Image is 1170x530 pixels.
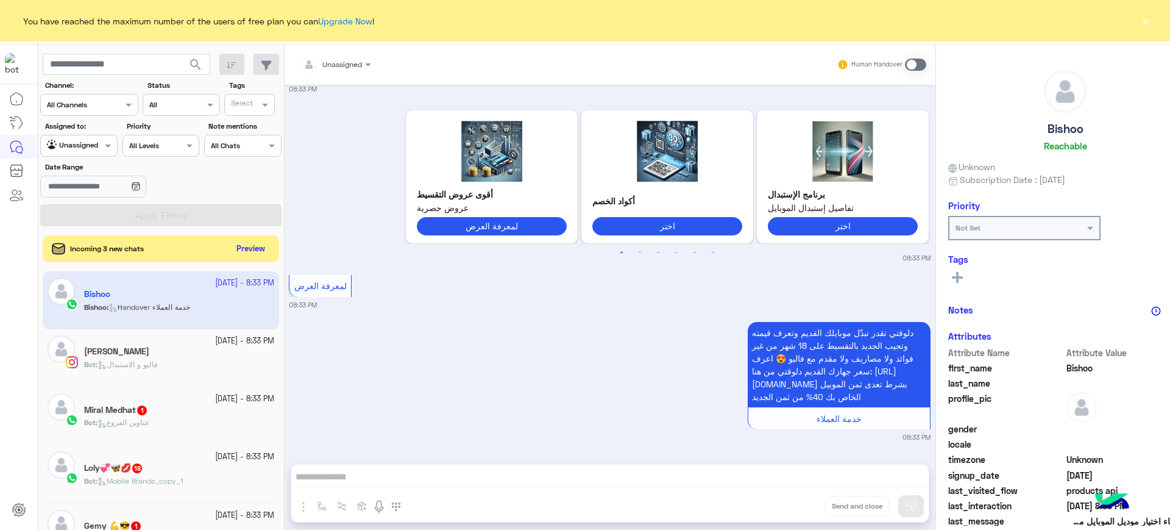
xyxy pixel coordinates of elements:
[132,464,142,473] span: 18
[948,423,1065,435] span: gender
[948,500,1065,512] span: last_interaction
[417,217,567,235] button: لمعرفة العرض
[215,335,274,347] small: [DATE] - 8:33 PM
[768,121,918,182] img: 2KfYs9iq2KjYr9in2YQucG5n.png
[84,405,148,415] h5: Miral Medhat
[45,80,136,91] label: Channel:
[817,414,862,424] span: خدمة العملاء
[84,463,143,473] h5: Loly💞🦋💋
[5,53,27,75] img: 1403182699927242
[948,331,991,342] h6: Attributes
[948,484,1065,497] span: last_visited_flow
[417,201,567,214] span: عروض حصرية
[127,121,198,132] label: Priority
[689,247,701,259] button: 5 of 3
[592,217,742,235] button: اختر
[1066,392,1097,423] img: defaultAdmin.png
[318,16,372,26] a: Upgrade Now
[84,360,96,369] span: Bot
[181,54,211,80] button: search
[84,418,97,427] b: :
[948,515,1065,528] span: last_message
[48,335,75,363] img: defaultAdmin.png
[825,496,889,517] button: Send and close
[70,243,144,254] span: Incoming 3 new chats
[66,356,78,368] img: Instagram
[948,160,996,173] span: Unknown
[592,121,742,182] img: 2K7YtdmFLnBuZw%3D%3D.png
[215,451,274,463] small: [DATE] - 8:33 PM
[84,418,96,427] span: Bot
[97,476,183,485] span: Mobile Brands_copy_1
[147,80,219,91] label: Status
[1044,71,1086,112] img: defaultAdmin.png
[97,418,149,427] span: عناوين الفروع
[1044,140,1087,151] h6: Reachable
[902,432,931,442] small: 08:33 PM
[215,393,274,405] small: [DATE] - 8:33 PM
[229,98,253,112] div: Select
[84,476,97,485] b: :
[294,281,347,291] span: لمعرفة العرض
[752,328,913,402] span: دلوقتي تقدر تبدّل موبايلك القديم وتعرف قيمته وتجيب الجديد بالتقسيط على 18 شهر من غير فوائد ولا مص...
[652,247,664,259] button: 3 of 3
[208,121,280,132] label: Note mentions
[48,451,75,479] img: defaultAdmin.png
[48,393,75,421] img: defaultAdmin.png
[670,247,682,259] button: 4 of 3
[84,346,149,357] h5: Omar Osama
[229,80,280,91] label: Tags
[40,204,282,226] button: Apply Filters
[45,121,116,132] label: Assigned to:
[615,247,628,259] button: 1 of 3
[707,247,719,259] button: 6 of 3
[948,469,1065,482] span: signup_date
[948,346,1065,359] span: Attribute Name
[768,188,918,201] p: برنامج الإستبدال
[1140,15,1152,27] button: ×
[948,200,980,211] h6: Priority
[1091,481,1133,524] img: hulul-logo.png
[634,247,646,259] button: 2 of 3
[960,173,1065,186] span: Subscription Date : [DATE]
[955,223,980,232] b: Not Set
[948,377,1065,390] span: last_name
[66,414,78,426] img: WhatsApp
[948,453,1065,466] span: timezone
[188,57,203,72] span: search
[45,162,198,173] label: Date Range
[289,84,317,94] small: 08:33 PM
[748,322,931,407] p: 3/10/2025, 8:33 PM
[84,476,96,485] span: Bot
[1151,306,1161,316] img: notes
[23,15,374,27] span: You have reached the maximum number of the users of free plan you can !
[97,360,158,369] span: فاليو و الاستبدال
[902,253,931,263] small: 08:33 PM
[289,300,317,310] small: 08:33 PM
[322,60,362,69] span: Unassigned
[948,362,1065,374] span: first_name
[137,406,147,415] span: 1
[768,217,918,235] button: اختر
[948,304,973,315] h6: Notes
[215,510,274,521] small: [DATE] - 8:33 PM
[1048,122,1083,136] h5: Bishoo
[948,438,1065,451] span: locale
[417,121,567,182] img: 2KrZgtiz2YrYtyAyLnBuZw%3D%3D.png
[84,360,97,369] b: :
[851,60,902,70] small: Human Handover
[66,472,78,484] img: WhatsApp
[948,392,1065,420] span: profile_pic
[417,188,567,201] p: أقوى عروض التقسيط
[768,201,918,214] span: تفاصيل إستبدال الموبايل
[231,240,270,258] button: Preview
[592,195,742,207] p: أكواد الخصم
